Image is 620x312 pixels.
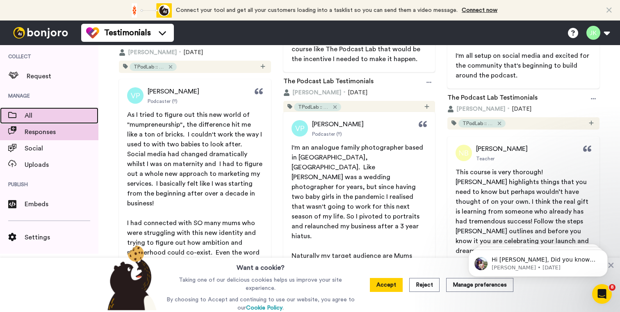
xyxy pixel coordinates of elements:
[25,111,98,121] span: All
[164,276,357,292] p: Taking one of our delicious cookies helps us improve your site experience.
[456,52,591,79] span: I'm all setup on social media and excited for the community that's beginning to build around the ...
[119,48,271,57] div: [DATE]
[283,89,435,97] div: [DATE]
[463,120,495,127] span: TPodLab :: Testimonial Received
[456,232,620,290] iframe: Intercom notifications message
[447,105,599,113] div: [DATE]
[447,105,505,113] button: [PERSON_NAME]
[104,27,151,39] span: Testimonials
[246,305,283,311] a: Cookie Policy
[10,27,71,39] img: bj-logo-header-white.svg
[592,284,612,304] iframe: Intercom live chat
[27,71,98,81] span: Request
[283,76,374,89] a: The Podcast Lab Testimonials
[128,48,177,57] span: [PERSON_NAME]
[86,26,99,39] img: tm-color.svg
[283,89,341,97] button: [PERSON_NAME]
[292,144,425,239] span: I'm an analogue family photographer based in [GEOGRAPHIC_DATA], [GEOGRAPHIC_DATA]. Like [PERSON_N...
[476,144,528,154] span: [PERSON_NAME]
[456,145,472,161] img: Profile Picture
[134,64,166,70] span: TPodLab :: Testimonial Received
[25,199,98,209] span: Embeds
[312,131,342,137] span: Podcaster (!!)
[312,119,364,129] span: [PERSON_NAME]
[176,7,458,13] span: Connect your tool and get all your customers loading into a tasklist so you can send them a video...
[25,232,98,242] span: Settings
[119,48,177,57] button: [PERSON_NAME]
[462,7,497,13] a: Connect now
[476,155,495,162] span: Teacher
[148,98,178,105] span: Podcaster (!!)
[370,278,403,292] button: Accept
[127,220,263,295] span: I had connected with SO many mums who were struggling with this new identity and trying to figure...
[609,284,615,291] span: 8
[237,258,285,273] h3: Want a cookie?
[456,105,505,113] span: [PERSON_NAME]
[446,278,513,292] button: Manage preferences
[25,160,98,170] span: Uploads
[100,245,161,310] img: bear-with-cookie.png
[127,112,264,207] span: As I tried to figure out this new world of "mumpreneurship", the difference hit me like a ton of ...
[148,87,199,96] span: [PERSON_NAME]
[456,169,590,254] span: This course is very thorough! [PERSON_NAME] highlights things that you need to know but perhaps w...
[25,127,98,137] span: Responses
[409,278,440,292] button: Reject
[292,89,341,97] span: [PERSON_NAME]
[127,3,172,18] div: animation
[292,26,422,62] span: I had had the idea for months, but hadn't taken any action! I knew if I invested in a course like...
[298,104,331,110] span: TPodLab :: Testimonial Received
[292,253,429,298] span: Naturally my target audience are Mums looking to capture natural portraits with their kids and my...
[447,93,538,105] a: The Podcast Lab Testimonials
[25,143,98,153] span: Social
[164,296,357,312] p: By choosing to Accept and continuing to use our website, you agree to our .
[292,120,308,137] img: Profile Picture
[127,87,144,104] img: Profile Picture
